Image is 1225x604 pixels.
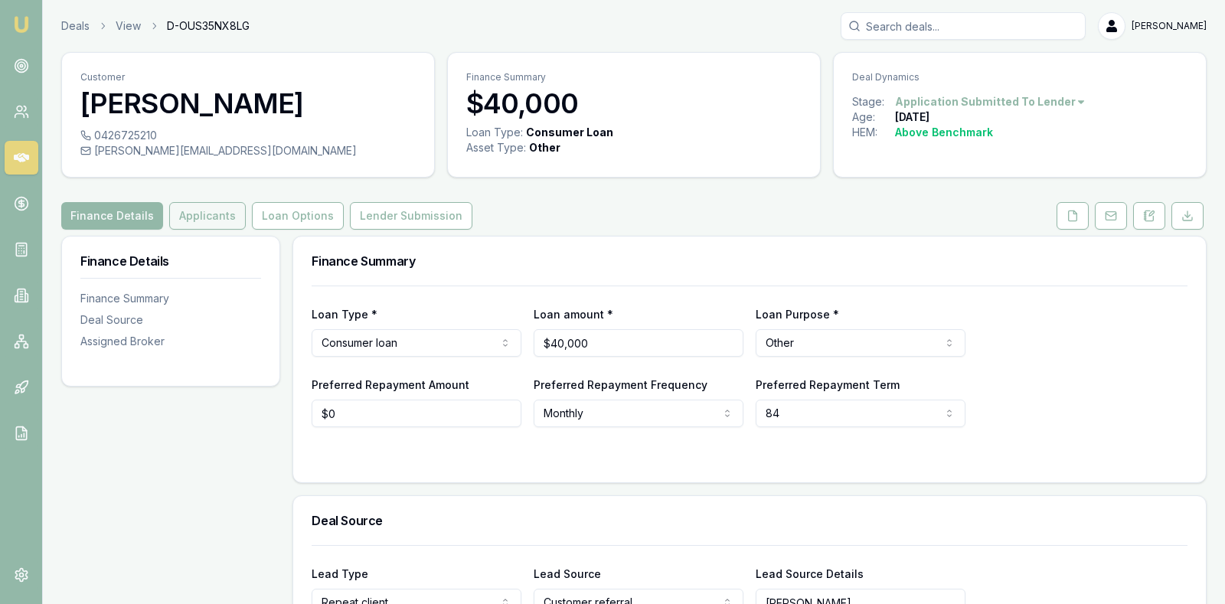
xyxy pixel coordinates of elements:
input: Search deals [841,12,1086,40]
label: Loan Type * [312,308,377,321]
button: Application Submitted To Lender [895,94,1086,109]
button: Lender Submission [350,202,472,230]
a: Loan Options [249,202,347,230]
div: Age: [852,109,895,125]
div: Stage: [852,94,895,109]
label: Loan Purpose * [756,308,839,321]
button: Finance Details [61,202,163,230]
p: Customer [80,71,416,83]
a: View [116,18,141,34]
img: emu-icon-u.png [12,15,31,34]
div: Other [529,140,560,155]
div: 0426725210 [80,128,416,143]
div: [DATE] [895,109,929,125]
label: Preferred Repayment Amount [312,378,469,391]
h3: Deal Source [312,514,1187,527]
h3: [PERSON_NAME] [80,88,416,119]
a: Deals [61,18,90,34]
div: Loan Type: [466,125,523,140]
p: Finance Summary [466,71,802,83]
a: Finance Details [61,202,166,230]
div: Consumer Loan [526,125,613,140]
label: Preferred Repayment Frequency [534,378,707,391]
div: [PERSON_NAME][EMAIL_ADDRESS][DOMAIN_NAME] [80,143,416,158]
a: Lender Submission [347,202,475,230]
h3: Finance Summary [312,255,1187,267]
label: Lead Source [534,567,601,580]
h3: $40,000 [466,88,802,119]
span: D-OUS35NX8LG [167,18,250,34]
input: $ [534,329,743,357]
div: Asset Type : [466,140,526,155]
label: Loan amount * [534,308,613,321]
nav: breadcrumb [61,18,250,34]
label: Preferred Repayment Term [756,378,900,391]
div: Assigned Broker [80,334,261,349]
button: Loan Options [252,202,344,230]
label: Lead Type [312,567,368,580]
div: Finance Summary [80,291,261,306]
span: [PERSON_NAME] [1132,20,1207,32]
div: Above Benchmark [895,125,993,140]
input: $ [312,400,521,427]
h3: Finance Details [80,255,261,267]
p: Deal Dynamics [852,71,1187,83]
a: Applicants [166,202,249,230]
div: Deal Source [80,312,261,328]
label: Lead Source Details [756,567,864,580]
button: Applicants [169,202,246,230]
div: HEM: [852,125,895,140]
